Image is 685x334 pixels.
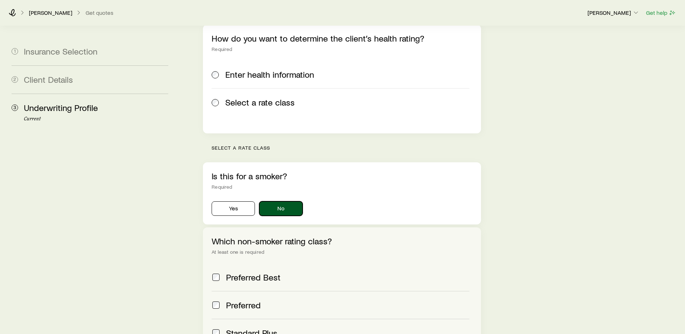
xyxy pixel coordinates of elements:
span: 2 [12,76,18,83]
span: Select a rate class [225,97,295,107]
span: 3 [12,104,18,111]
p: [PERSON_NAME] [588,9,640,16]
span: 1 [12,48,18,55]
button: Get quotes [85,9,114,16]
input: Enter health information [212,71,219,78]
span: Underwriting Profile [24,102,98,113]
p: Which non-smoker rating class? [212,236,472,246]
p: Is this for a smoker? [212,171,472,181]
span: Enter health information [225,69,314,80]
input: Select a rate class [212,99,219,106]
button: No [259,201,303,216]
span: Client Details [24,74,73,85]
p: Select a rate class [212,145,481,151]
span: Preferred Best [226,272,281,282]
p: [PERSON_NAME] [29,9,72,16]
div: Required [212,46,472,52]
button: [PERSON_NAME] [587,9,640,17]
p: Current [24,116,168,122]
span: Insurance Selection [24,46,97,56]
p: How do you want to determine the client’s health rating? [212,33,472,43]
div: Required [212,184,472,190]
div: At least one is required [212,249,472,255]
input: Preferred [212,301,220,309]
button: Get help [646,9,676,17]
button: Yes [212,201,255,216]
span: Preferred [226,300,261,310]
input: Preferred Best [212,274,220,281]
